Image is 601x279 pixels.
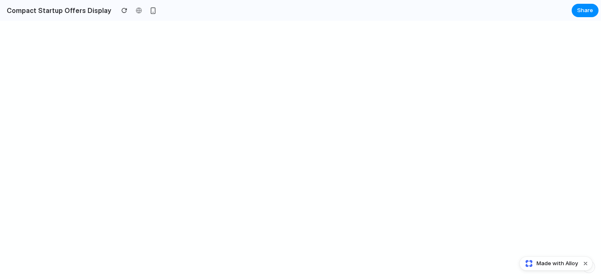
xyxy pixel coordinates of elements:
button: Dismiss watermark [580,259,591,269]
h2: Compact Startup Offers Display [3,5,111,15]
span: Share [577,6,593,15]
span: Made with Alloy [537,259,578,268]
a: Made with Alloy [520,259,579,268]
button: Share [572,4,598,17]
